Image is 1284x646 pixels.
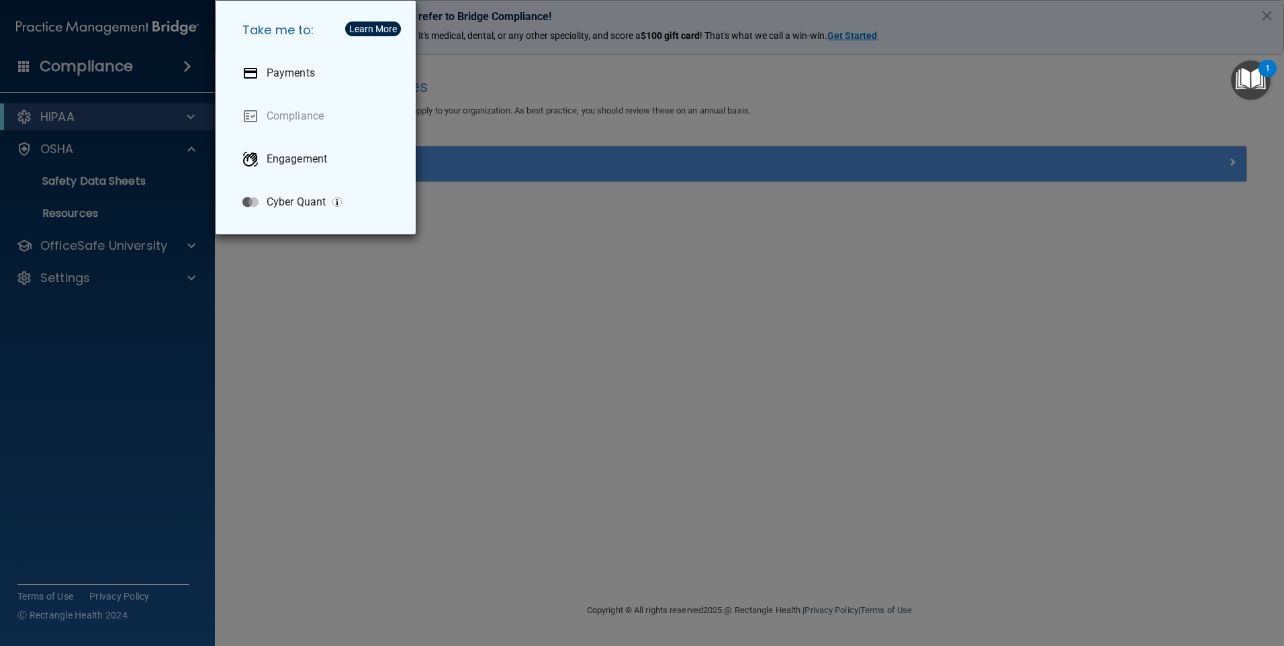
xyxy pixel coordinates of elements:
a: Payments [232,54,405,92]
div: 1 [1265,68,1270,86]
iframe: Drift Widget Chat Controller [1052,551,1268,604]
p: Payments [267,66,315,80]
a: Compliance [232,97,405,135]
p: Engagement [267,152,327,166]
button: Open Resource Center, 1 new notification [1231,60,1271,100]
a: Engagement [232,140,405,178]
h5: Take me to: [232,11,405,49]
button: Learn More [345,21,401,36]
p: Cyber Quant [267,195,326,209]
div: Learn More [349,24,397,34]
a: Cyber Quant [232,183,405,221]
